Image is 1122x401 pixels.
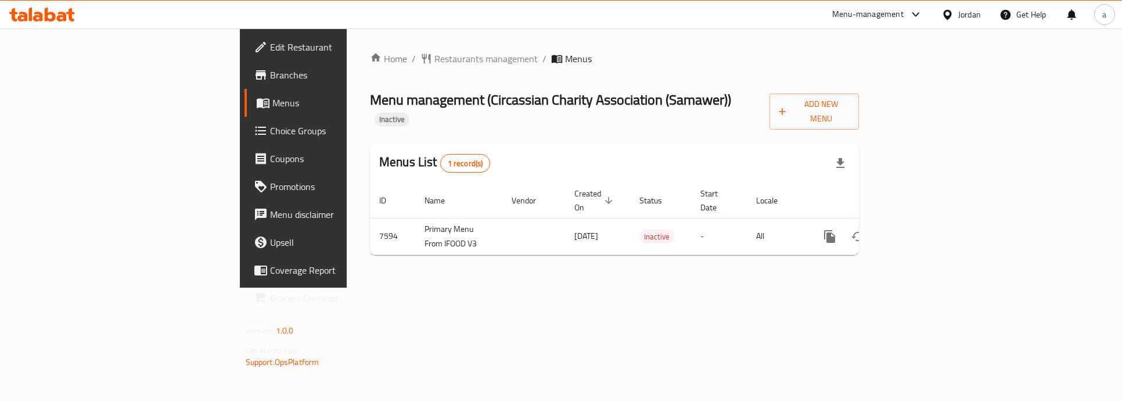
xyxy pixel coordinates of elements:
[574,228,598,244] span: [DATE]
[420,52,538,66] a: Restaurants management
[379,194,401,207] span: ID
[639,230,674,244] div: Inactive
[244,284,427,312] a: Grocery Checklist
[370,87,731,113] span: Menu management ( ​Circassian ​Charity ​Association​ (Samawer) )
[574,187,616,214] span: Created On
[779,97,850,126] span: Add New Menu
[565,52,592,66] span: Menus
[756,194,793,207] span: Locale
[844,223,872,250] button: Change Status
[816,223,844,250] button: more
[270,68,418,82] span: Branches
[826,149,854,177] div: Export file
[270,235,418,249] span: Upsell
[244,117,427,145] a: Choice Groups
[542,52,546,66] li: /
[244,33,427,61] a: Edit Restaurant
[244,173,427,201] a: Promotions
[244,89,427,117] a: Menus
[700,187,733,214] span: Start Date
[958,8,981,21] div: Jordan
[639,194,677,207] span: Status
[747,218,807,255] td: All
[270,124,418,138] span: Choice Groups
[807,183,937,219] th: Actions
[440,154,491,173] div: Total records count
[244,145,427,173] a: Coupons
[272,96,418,110] span: Menus
[434,52,538,66] span: Restaurants management
[244,256,427,284] a: Coverage Report
[276,323,294,338] span: 1.0.0
[270,152,418,166] span: Coupons
[270,180,418,194] span: Promotions
[691,218,747,255] td: -
[270,291,418,305] span: Grocery Checklist
[244,228,427,256] a: Upsell
[246,355,319,370] a: Support.OpsPlatform
[370,183,937,255] table: enhanced table
[379,153,490,173] h2: Menus List
[244,201,427,228] a: Menu disclaimer
[270,40,418,54] span: Edit Restaurant
[246,323,274,338] span: Version:
[441,158,490,169] span: 1 record(s)
[639,230,674,244] span: Inactive
[1102,8,1106,21] span: a
[270,207,418,221] span: Menu disclaimer
[512,194,551,207] span: Vendor
[246,343,299,358] span: Get support on:
[425,194,460,207] span: Name
[832,8,904,22] div: Menu-management
[769,94,860,130] button: Add New Menu
[415,218,502,255] td: Primary Menu From IFOOD V3
[370,52,859,66] nav: breadcrumb
[270,263,418,277] span: Coverage Report
[244,61,427,89] a: Branches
